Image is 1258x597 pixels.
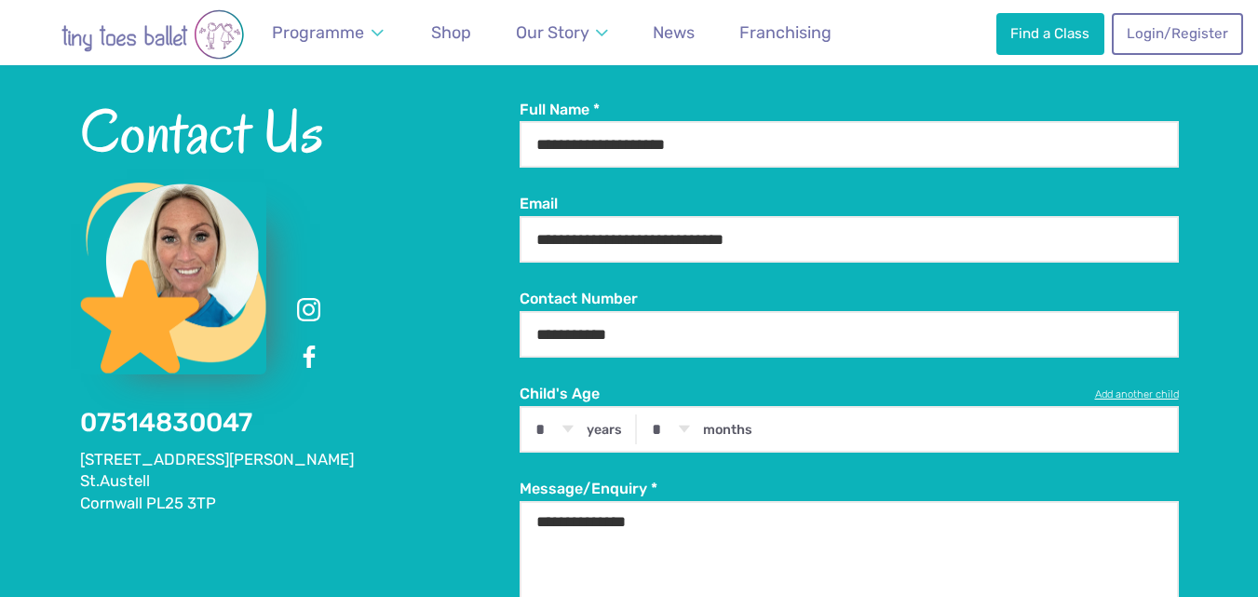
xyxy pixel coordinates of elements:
[80,449,520,515] address: [STREET_ADDRESS][PERSON_NAME] St.Austell Cornwall PL25 3TP
[272,22,364,42] span: Programme
[731,12,840,54] a: Franchising
[431,22,471,42] span: Shop
[1112,13,1242,54] a: Login/Register
[520,479,1179,499] label: Message/Enquiry *
[739,22,832,42] span: Franchising
[520,100,1179,120] label: Full Name *
[520,289,1179,309] label: Contact Number
[1095,387,1179,402] a: Add another child
[80,407,252,438] a: 07514830047
[264,12,392,54] a: Programme
[520,384,1179,404] label: Child's Age
[520,194,1179,214] label: Email
[996,13,1104,54] a: Find a Class
[292,341,326,374] a: Facebook
[80,100,520,163] h2: Contact Us
[292,292,326,326] a: Instagram
[22,9,283,60] img: tiny toes ballet
[423,12,480,54] a: Shop
[516,22,589,42] span: Our Story
[653,22,695,42] span: News
[587,422,622,439] label: years
[644,12,703,54] a: News
[507,12,617,54] a: Our Story
[703,422,752,439] label: months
